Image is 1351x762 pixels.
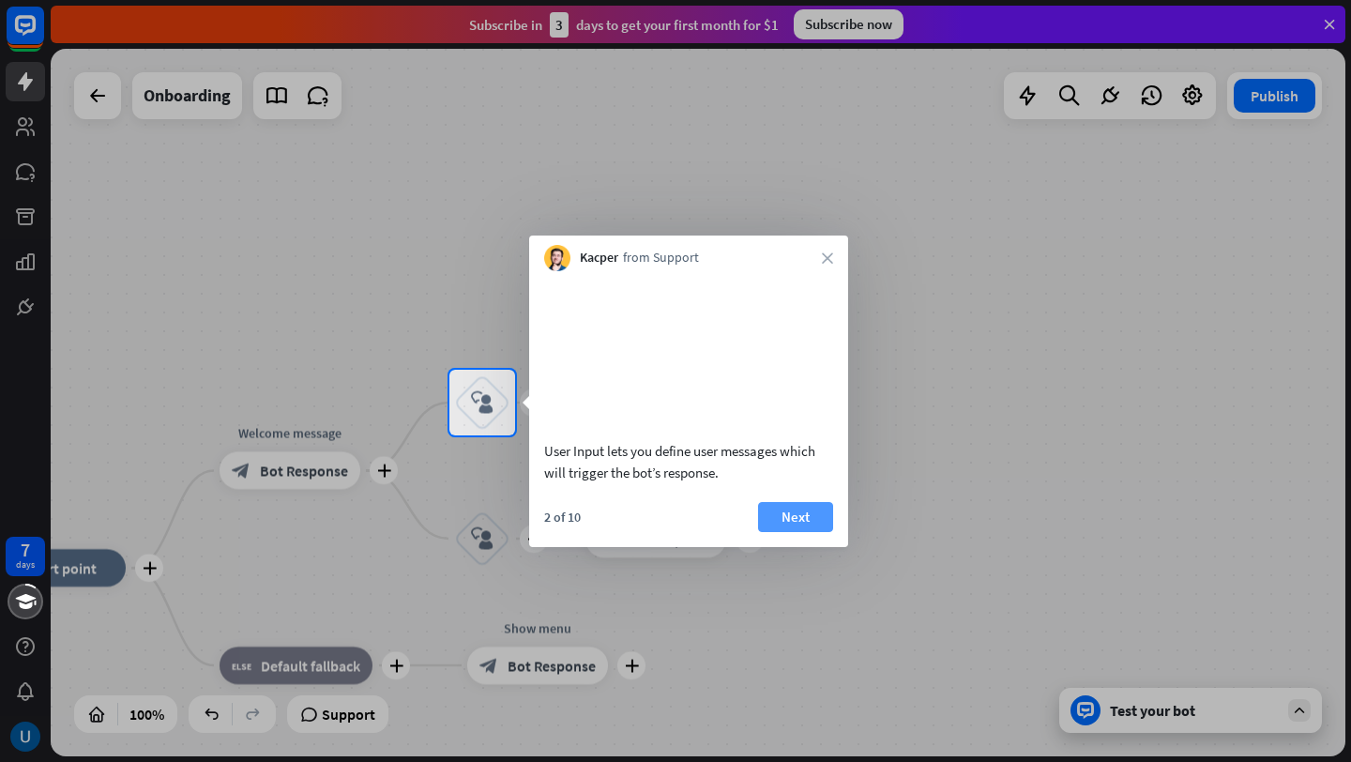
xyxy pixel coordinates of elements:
i: close [822,252,833,264]
i: block_user_input [471,391,493,414]
button: Open LiveChat chat widget [15,8,71,64]
button: Next [758,502,833,532]
div: User Input lets you define user messages which will trigger the bot’s response. [544,440,833,483]
span: Kacper [580,249,618,267]
div: 2 of 10 [544,509,581,526]
span: from Support [623,249,699,267]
